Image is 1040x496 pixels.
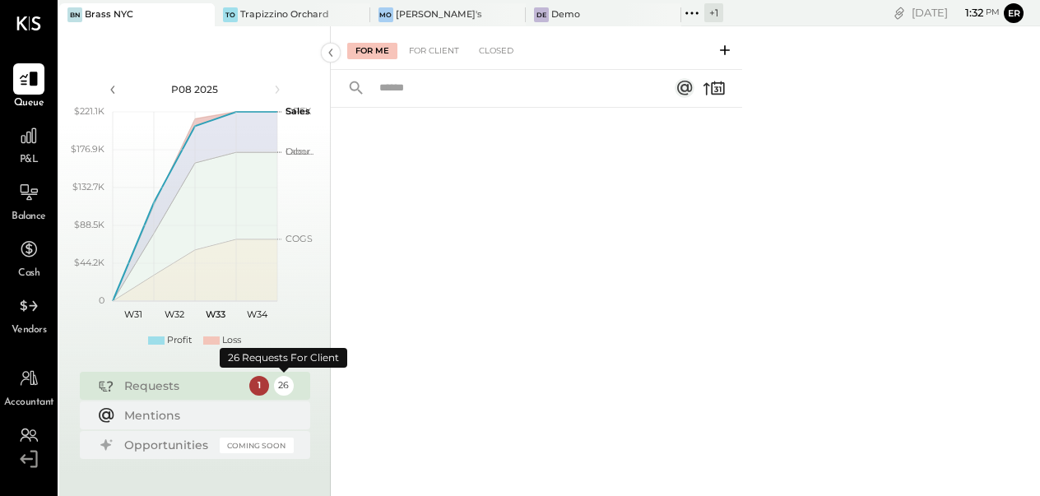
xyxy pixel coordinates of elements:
[125,82,265,96] div: P08 2025
[74,257,104,268] text: $44.2K
[401,43,467,59] div: For Client
[286,233,313,244] text: COGS
[220,438,294,453] div: Coming Soon
[124,437,211,453] div: Opportunities
[1,63,57,111] a: Queue
[249,376,269,396] div: 1
[551,8,580,21] div: Demo
[74,105,104,117] text: $221.1K
[124,378,241,394] div: Requests
[396,8,482,21] div: [PERSON_NAME]'s
[1,120,57,168] a: P&L
[246,308,267,320] text: W34
[286,146,313,157] text: Occu...
[4,396,54,410] span: Accountant
[1,290,57,338] a: Vendors
[240,8,329,21] div: Trapizzino Orchard
[72,181,104,192] text: $132.7K
[18,267,39,281] span: Cash
[274,376,294,396] div: 26
[704,3,723,22] div: + 1
[950,5,983,21] span: 1 : 32
[471,43,522,59] div: Closed
[220,348,347,368] div: 26 Requests For Client
[124,407,286,424] div: Mentions
[534,7,549,22] div: De
[347,43,397,59] div: For Me
[1004,3,1024,23] button: Er
[1,177,57,225] a: Balance
[74,219,104,230] text: $88.5K
[165,308,184,320] text: W32
[223,7,238,22] div: TO
[71,143,104,155] text: $176.9K
[12,210,46,225] span: Balance
[12,323,47,338] span: Vendors
[222,334,241,347] div: Loss
[14,96,44,111] span: Queue
[912,5,1000,21] div: [DATE]
[286,105,310,117] text: Sales
[167,334,192,347] div: Profit
[1,363,57,410] a: Accountant
[1,234,57,281] a: Cash
[85,8,133,21] div: Brass NYC
[891,4,908,21] div: copy link
[99,294,104,306] text: 0
[20,153,39,168] span: P&L
[986,7,1000,18] span: pm
[206,308,225,320] text: W33
[378,7,393,22] div: Mo
[67,7,82,22] div: BN
[124,308,142,320] text: W31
